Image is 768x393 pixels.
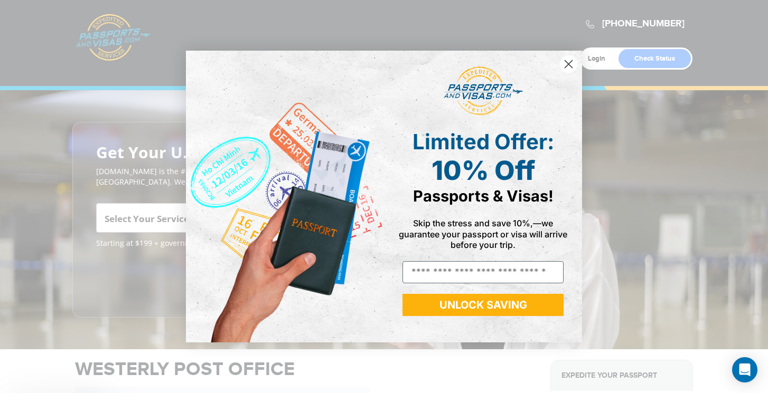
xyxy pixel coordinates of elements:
[413,129,554,155] span: Limited Offer:
[432,155,535,186] span: 10% Off
[186,51,384,342] img: de9cda0d-0715-46ca-9a25-073762a91ba7.png
[399,218,567,250] span: Skip the stress and save 10%,—we guarantee your passport or visa will arrive before your trip.
[413,187,554,205] span: Passports & Visas!
[444,66,523,116] img: passports and visas
[559,55,578,73] button: Close dialog
[402,294,564,316] button: UNLOCK SAVING
[732,357,757,382] div: Open Intercom Messenger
